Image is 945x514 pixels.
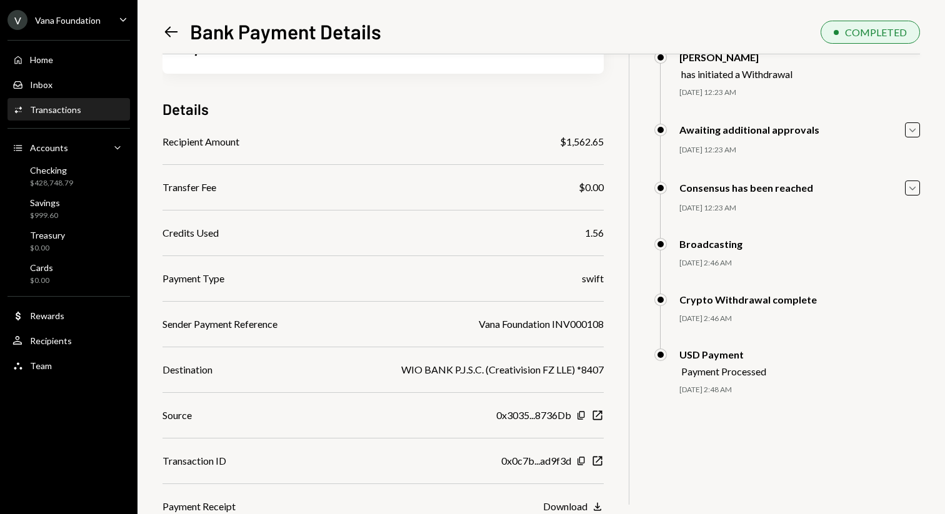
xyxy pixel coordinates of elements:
div: V [7,10,27,30]
div: Transaction ID [162,453,226,468]
div: Cards [30,262,53,273]
div: Source [162,408,192,423]
div: Savings [30,197,60,208]
div: $0.00 [30,275,53,286]
div: Payment Processed [681,365,766,377]
a: Treasury$0.00 [7,226,130,256]
div: Broadcasting [679,238,742,250]
div: 0x0c7b...ad9f3d [501,453,571,468]
div: COMPLETED [845,26,907,38]
div: Destination [162,362,212,377]
div: Accounts [30,142,68,153]
div: [DATE] 2:46 AM [679,314,920,324]
div: $0.00 [579,180,604,195]
div: Home [30,54,53,65]
a: Cards$0.00 [7,259,130,289]
div: Rewards [30,310,64,321]
button: Download [543,500,604,514]
div: [DATE] 2:48 AM [679,385,920,395]
div: Crypto Withdrawal complete [679,294,817,305]
div: $999.60 [30,210,60,221]
h3: Details [162,99,209,119]
div: swift [582,271,604,286]
div: [DATE] 12:23 AM [679,203,920,214]
div: WIO BANK P.J.S.C. (Creativision FZ LLE) *8407 [401,362,604,377]
div: Recipient Amount [162,134,239,149]
a: Rewards [7,304,130,327]
div: [DATE] 2:46 AM [679,258,920,269]
div: Vana Foundation INV000108 [479,317,604,332]
div: 1.56 [585,225,604,240]
div: Transactions [30,104,81,115]
div: $1,562.65 [560,134,604,149]
a: Accounts [7,136,130,159]
a: Checking$428,748.79 [7,161,130,191]
a: Transactions [7,98,130,121]
div: Vana Foundation [35,15,101,26]
div: $428,748.79 [30,178,73,189]
div: Download [543,500,587,512]
a: Inbox [7,73,130,96]
div: Team [30,360,52,371]
div: Treasury [30,230,65,240]
h1: Bank Payment Details [190,19,381,44]
div: Checking [30,165,73,175]
div: USD Payment [679,348,766,360]
a: Home [7,48,130,71]
div: $0.00 [30,243,65,254]
a: Savings$999.60 [7,194,130,224]
div: Awaiting additional approvals [679,124,819,136]
div: 0x3035...8736Db [496,408,571,423]
div: Sender Payment Reference [162,317,277,332]
div: Consensus has been reached [679,182,813,194]
a: Recipients [7,329,130,352]
div: has initiated a Withdrawal [681,68,792,80]
div: [PERSON_NAME] [679,51,792,63]
div: Payment Receipt [162,499,236,514]
div: [DATE] 12:23 AM [679,87,920,98]
div: Transfer Fee [162,180,216,195]
div: Inbox [30,79,52,90]
div: Payment Type [162,271,224,286]
a: Team [7,354,130,377]
div: Credits Used [162,225,219,240]
div: [DATE] 12:23 AM [679,145,920,156]
div: Recipients [30,335,72,346]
